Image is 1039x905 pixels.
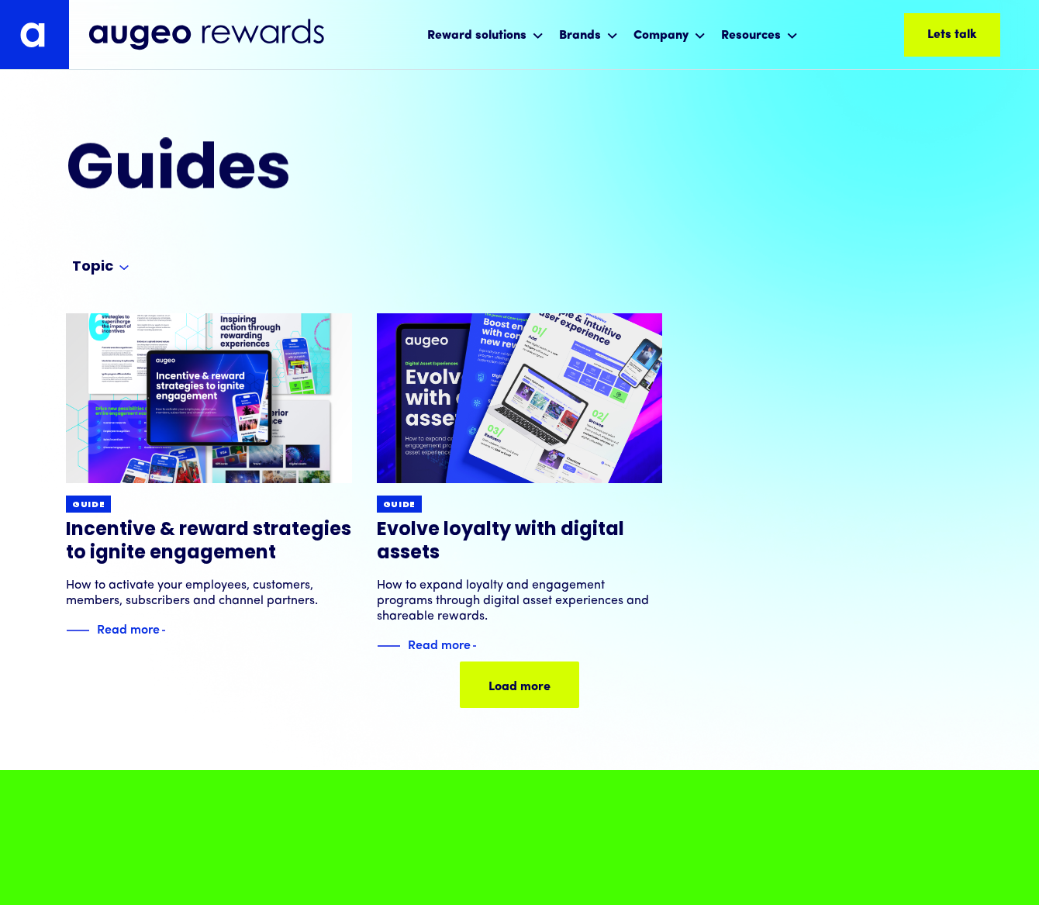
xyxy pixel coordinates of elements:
img: Arrow symbol in bright blue pointing down to indicate an expanded section. [119,265,129,271]
div: Topic [72,258,113,277]
div: Guide [383,499,416,511]
img: Augeo Rewards business unit full logo in midnight blue. [88,19,324,51]
div: List [66,661,973,708]
div: Read more [408,634,471,653]
div: Company [630,14,709,55]
div: How to expand loyalty and engagement programs through digital asset experiences and shareable rew... [377,578,663,624]
div: Reward solutions [423,14,547,55]
a: GuideEvolve loyalty with digital assetsHow to expand loyalty and engagement programs through digi... [377,313,663,655]
div: Resources [721,26,781,45]
a: Next Page [460,661,579,708]
div: Read more [97,619,160,637]
img: Blue decorative line [66,621,89,640]
h3: Incentive & reward strategies to ignite engagement [66,519,352,565]
div: Brands [559,26,601,45]
h2: Guides [66,140,599,203]
div: Reward solutions [427,26,526,45]
div: Guide [72,499,105,511]
h3: Evolve loyalty with digital assets [377,519,663,565]
div: How to activate your employees, customers, members, subscribers and channel partners. [66,578,352,609]
div: Company [633,26,689,45]
a: GuideIncentive & reward strategies to ignite engagementHow to activate your employees, customers,... [66,313,352,640]
div: Resources [717,14,802,55]
a: Lets talk [904,13,1000,57]
img: Blue decorative line [377,637,400,655]
div: Brands [555,14,622,55]
img: Blue text arrow [472,637,495,655]
img: Blue text arrow [161,621,185,640]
